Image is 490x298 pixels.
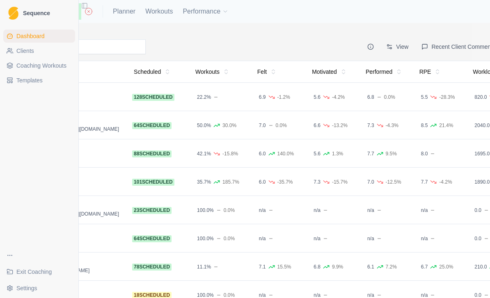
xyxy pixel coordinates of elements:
[418,149,441,158] button: 8.0
[314,264,321,270] div: 6.8
[259,264,266,270] div: 7.1
[421,122,428,129] div: 8.5
[194,262,224,271] button: 11.1%
[367,207,374,214] div: n/a
[307,64,352,79] button: Motivated
[277,264,291,270] div: 15.5%
[310,262,346,271] button: 6.89.9%
[332,150,343,157] div: 1.3%
[367,264,374,270] div: 6.1
[16,32,45,40] span: Dashboard
[364,93,398,101] button: 6.80.0%
[421,207,428,214] div: n/a
[314,179,321,185] div: 7.3
[256,234,279,243] button: n/a
[277,179,293,185] div: -35.7%
[386,264,397,270] div: 7.2%
[252,64,282,79] button: Felt
[421,94,428,100] div: 5.5
[259,94,266,100] div: 6.9
[474,94,487,100] div: 820.0
[16,76,43,84] span: Templates
[332,179,348,185] div: -15.7%
[314,150,321,157] div: 5.6
[259,179,266,185] div: 6.0
[367,235,374,242] div: n/a
[197,207,214,214] div: 100.0%
[194,121,240,130] button: 50.0%30.0%
[132,264,172,271] span: 78 scheduled
[364,121,402,130] button: 7.3-4.3%
[222,150,238,157] div: -15.8%
[386,150,397,157] div: 9.5%
[367,150,374,157] div: 7.7
[3,30,75,43] a: Dashboard
[256,149,297,158] button: 6.0140.0%
[256,177,296,186] button: 6.0-35.7%
[439,122,453,129] div: 21.4%
[132,207,172,214] span: 23 scheduled
[314,235,321,242] div: n/a
[3,59,75,72] a: Coaching Workouts
[259,150,266,157] div: 6.0
[194,149,241,158] button: 42.1%-15.8%
[439,179,452,185] div: -4.2%
[197,94,211,100] div: 22.2%
[197,122,211,129] div: 50.0%
[381,39,413,54] button: View
[190,64,234,79] button: Workouts
[3,3,75,23] a: LogoSequence
[3,265,75,278] a: Exit Coaching
[197,150,211,157] div: 42.1%
[439,264,453,270] div: 25.0%
[256,93,293,101] button: 6.9-1.2%
[367,94,374,100] div: 6.8
[259,207,266,214] div: n/a
[16,47,34,55] span: Clients
[310,93,348,101] button: 5.6-4.2%
[259,122,266,129] div: 7.0
[194,177,243,186] button: 35.7%185.7%
[418,206,441,214] button: n/a
[194,206,238,214] button: 100.0%0.0%
[421,179,428,185] div: 7.7
[132,179,174,186] span: 101 scheduled
[418,121,457,130] button: 8.521.4%
[3,44,75,57] a: Clients
[224,207,235,214] div: 0.0%
[421,235,428,242] div: n/a
[132,122,172,129] span: 64 scheduled
[197,264,211,270] div: 11.1%
[310,121,351,130] button: 6.6-13.2%
[16,61,66,70] span: Coaching Workouts
[439,94,455,100] div: -28.3%
[194,93,224,101] button: 22.2%
[474,122,490,129] div: 2040.0
[474,179,490,185] div: 1890.0
[386,179,401,185] div: -12.5%
[421,264,428,270] div: 6.7
[364,234,387,243] button: n/a
[310,177,351,186] button: 7.3-15.7%
[414,64,446,79] button: RPE
[23,10,50,16] span: Sequence
[421,150,428,157] div: 8.0
[132,235,172,242] span: 64 scheduled
[474,235,481,242] div: 0.0
[418,93,458,101] button: 5.5-28.3%
[132,94,174,101] span: 128 scheduled
[332,94,345,100] div: -4.2%
[145,7,173,16] a: Workouts
[194,234,238,243] button: 100.0%0.0%
[386,122,398,129] div: -4.3%
[256,262,295,271] button: 7.115.5%
[277,150,294,157] div: 140.0%
[418,262,457,271] button: 6.725.0%
[8,7,18,20] img: Logo
[183,3,229,20] button: Performance
[310,149,346,158] button: 5.61.3%
[332,264,343,270] div: 9.9%
[418,177,456,186] button: 7.7-4.2%
[364,262,400,271] button: 6.17.2%
[113,7,135,16] a: Planner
